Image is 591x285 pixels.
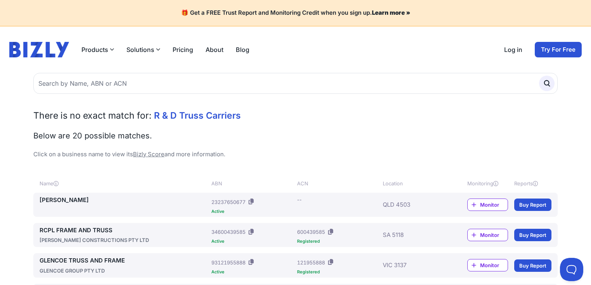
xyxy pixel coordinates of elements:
[514,180,551,187] div: Reports
[297,196,302,204] div: --
[33,131,152,140] span: Below are 20 possible matches.
[40,267,208,275] div: GLENCOE GROUP PTY LTD
[480,201,508,209] span: Monitor
[467,180,508,187] div: Monitoring
[211,239,294,244] div: Active
[40,236,208,244] div: [PERSON_NAME] CONSTRUCTIONS PTY LTD
[535,42,582,57] a: Try For Free
[514,229,551,241] a: Buy Report
[514,199,551,211] a: Buy Report
[383,180,444,187] div: Location
[297,259,325,266] div: 121955888
[297,180,380,187] div: ACN
[480,261,508,269] span: Monitor
[383,256,444,275] div: VIC 3137
[297,270,380,274] div: Registered
[33,150,558,159] p: Click on a business name to view its and more information.
[297,239,380,244] div: Registered
[383,196,444,214] div: QLD 4503
[560,258,583,281] iframe: Toggle Customer Support
[467,259,508,271] a: Monitor
[297,228,325,236] div: 600439585
[40,180,208,187] div: Name
[211,270,294,274] div: Active
[211,209,294,214] div: Active
[133,150,164,158] a: Bizly Score
[236,45,249,54] a: Blog
[154,110,241,121] span: R & D Truss Carriers
[173,45,193,54] a: Pricing
[40,226,208,235] a: RCPL FRAME AND TRUSS
[467,199,508,211] a: Monitor
[211,180,294,187] div: ABN
[33,73,558,94] input: Search by Name, ABN or ACN
[40,256,208,265] a: GLENCOE TRUSS AND FRAME
[504,45,522,54] a: Log in
[40,196,208,205] a: [PERSON_NAME]
[211,198,245,206] div: 23237650677
[211,259,245,266] div: 93121955888
[81,45,114,54] button: Products
[33,110,152,121] span: There is no exact match for:
[211,228,245,236] div: 34600439585
[514,259,551,272] a: Buy Report
[206,45,223,54] a: About
[467,229,508,241] a: Monitor
[480,231,508,239] span: Monitor
[372,9,410,16] a: Learn more »
[126,45,160,54] button: Solutions
[383,226,444,244] div: SA 5118
[9,9,582,17] h4: 🎁 Get a FREE Trust Report and Monitoring Credit when you sign up.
